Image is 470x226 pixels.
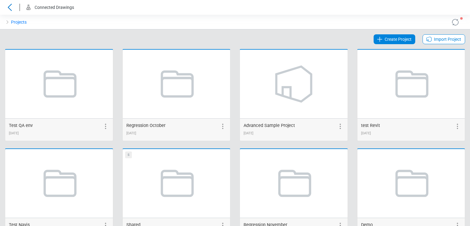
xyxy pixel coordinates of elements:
div: Test QA env [9,122,33,129]
span: Test QA env [9,123,33,128]
div: Regression October [126,122,166,129]
div: test Revit [361,122,380,129]
span: 10/09/2024 13:20:08 [361,131,371,135]
span: 10/04/2024 15:40:24 [126,131,136,135]
span: Create Project [385,36,412,43]
span: Regression October [126,123,166,128]
span: 09/26/2024 15:35:19 [9,131,19,135]
span: test Revit [361,123,380,128]
a: Create Project [374,34,415,44]
div: S [125,151,132,158]
span: Advanced Sample Project [244,123,295,128]
a: Projects [11,18,27,26]
span: Connected Drawings [35,5,74,10]
div: Advanced Sample Project [244,122,295,129]
span: Import Project [434,36,461,43]
span: 10/08/2024 11:28:32 [244,131,253,135]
